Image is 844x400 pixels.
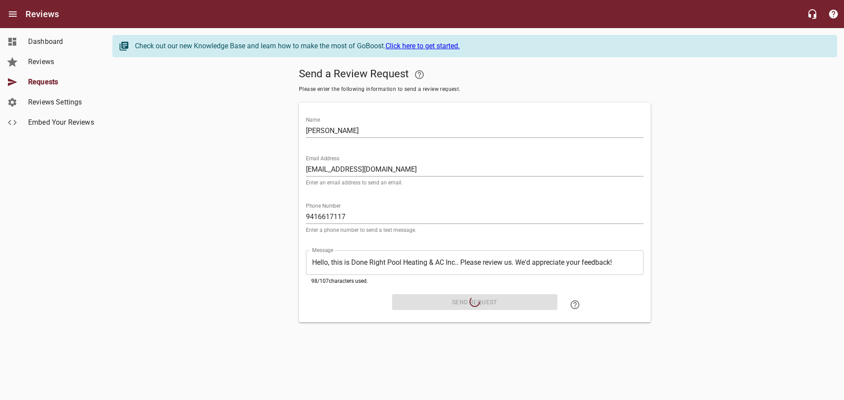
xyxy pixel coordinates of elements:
[564,294,586,315] a: Learn how to "Send a Review Request"
[802,4,823,25] button: Live Chat
[306,156,339,161] label: Email Address
[311,278,368,284] span: 98 / 107 characters used.
[306,203,341,209] label: Phone Number
[306,117,320,123] label: Name
[386,42,460,50] a: Click here to get started.
[28,36,95,47] span: Dashboard
[409,64,430,85] a: Your Google or Facebook account must be connected to "Send a Review Request"
[299,85,651,94] span: Please enter the following information to send a review request.
[28,77,95,87] span: Requests
[25,7,59,21] h6: Reviews
[306,227,644,233] p: Enter a phone number to send a text message.
[2,4,23,25] button: Open drawer
[135,41,828,51] div: Check out our new Knowledge Base and learn how to make the most of GoBoost.
[28,117,95,128] span: Embed Your Reviews
[312,258,637,267] textarea: Hello, this is Done Right Pool Heating & AC Inc.. Please review us. We'd appreciate your feedback!
[306,180,644,185] p: Enter an email address to send an email.
[28,57,95,67] span: Reviews
[28,97,95,108] span: Reviews Settings
[299,64,651,85] h5: Send a Review Request
[823,4,844,25] button: Support Portal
